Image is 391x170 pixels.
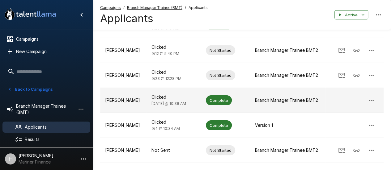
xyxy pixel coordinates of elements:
span: Not Started [206,48,235,53]
span: Copy Interview Link [349,47,364,52]
p: Version 1 [255,122,321,128]
p: Clicked [151,94,196,100]
span: 9/4 @ 10:34 AM [151,126,180,131]
p: Clicked [151,69,196,75]
span: / [185,5,186,11]
u: Campaigns [100,5,121,10]
p: Not Sent [151,147,196,153]
span: Complete [206,122,232,128]
p: [PERSON_NAME] [105,97,142,103]
span: Not Started [206,73,235,78]
p: [PERSON_NAME] [105,47,142,53]
span: Send Invitation [334,47,349,52]
p: Branch Manager Trainee BMT2 [255,147,321,153]
span: Copy Interview Link [349,147,364,152]
span: Copy Interview Link [349,72,364,77]
span: 9/12 @ 5:40 PM [151,51,179,56]
span: / [123,5,125,11]
p: [PERSON_NAME] [105,122,142,128]
span: [DATE] @ 10:38 AM [151,101,186,106]
u: Branch Manager Trainee (BMT) [127,5,182,10]
p: Branch Manager Trainee BMT2 [255,47,321,53]
h4: Applicants [100,12,208,25]
span: 9/23 @ 11:11 AM [151,26,179,31]
span: Complete [206,97,232,103]
p: Branch Manager Trainee BMT2 [255,72,321,78]
span: Applicants [189,5,208,11]
p: Clicked [151,44,196,50]
span: 9/23 @ 12:28 PM [151,76,181,81]
p: Clicked [151,119,196,125]
span: Send Invitation [334,147,349,152]
p: [PERSON_NAME] [105,72,142,78]
span: Send Invitation [334,72,349,77]
p: [PERSON_NAME] [105,147,142,153]
p: Branch Manager Trainee BMT2 [255,97,321,103]
button: Active [334,10,368,20]
span: Not Started [206,147,235,153]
